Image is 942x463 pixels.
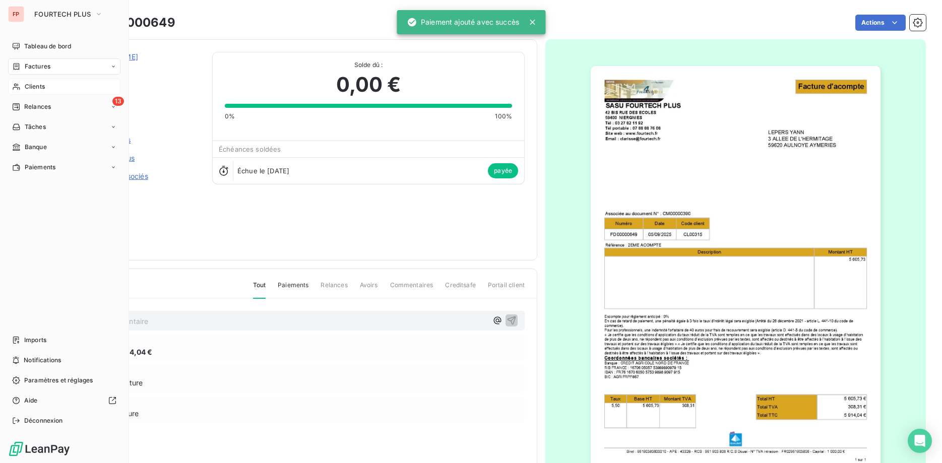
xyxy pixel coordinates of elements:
[115,347,153,357] span: 5 914,04 €
[34,10,91,18] span: FOURTECH PLUS
[8,392,120,409] a: Aide
[488,281,525,298] span: Portail client
[278,281,308,298] span: Paiements
[445,281,476,298] span: Creditsafe
[24,416,63,425] span: Déconnexion
[488,163,518,178] span: payée
[25,122,46,131] span: Tâches
[908,429,932,453] div: Open Intercom Messenger
[25,143,47,152] span: Banque
[336,70,401,100] span: 0,00 €
[360,281,378,298] span: Avoirs
[25,163,55,172] span: Paiements
[495,112,512,121] span: 100%
[8,6,24,22] div: FP
[407,13,519,31] div: Paiement ajouté avec succès
[24,336,46,345] span: Imports
[94,14,175,32] h3: FD00000649
[25,82,45,91] span: Clients
[225,60,512,70] span: Solde dû :
[390,281,433,298] span: Commentaires
[219,145,281,153] span: Échéances soldées
[24,102,51,111] span: Relances
[8,441,71,457] img: Logo LeanPay
[321,281,347,298] span: Relances
[24,356,61,365] span: Notifications
[112,97,124,106] span: 13
[225,112,235,121] span: 0%
[855,15,906,31] button: Actions
[24,376,93,385] span: Paramètres et réglages
[24,42,71,51] span: Tableau de bord
[79,64,200,72] span: CL00315
[253,281,266,299] span: Tout
[237,167,289,175] span: Échue le [DATE]
[24,396,38,405] span: Aide
[25,62,50,71] span: Factures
